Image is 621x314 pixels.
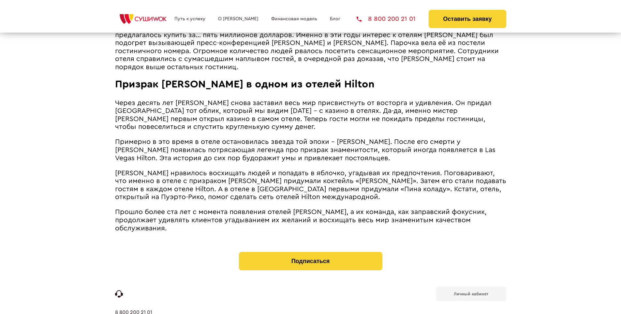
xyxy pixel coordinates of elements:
[115,138,495,161] span: Примерно в это время в отеле остановилась звезда той эпохи – [PERSON_NAME]. После его смерти у [P...
[239,252,382,270] button: Подписаться
[454,292,488,296] b: Личный кабинет
[368,16,416,22] span: 8 800 200 21 01
[436,287,506,301] a: Личный кабинет
[330,16,340,22] a: Блог
[271,16,317,22] a: Финансовая модель
[115,209,487,231] span: Прошло более ста лет с момента появления отелей [PERSON_NAME], а их команда, как заправский фокус...
[115,170,506,201] span: [PERSON_NAME] нравилось восхищать людей и попадать в яблочко, угадывая их предпочтения. Поговарив...
[115,79,375,89] span: Призрак [PERSON_NAME] в одном из отелей Hilton
[174,16,205,22] a: Путь к успеху
[115,100,492,131] span: Через десять лет [PERSON_NAME] снова заставил весь мир присвистнуть от восторга и удивления. Он п...
[357,16,416,22] a: 8 800 200 21 01
[218,16,259,22] a: О [PERSON_NAME]
[429,10,506,28] button: Оставить заявку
